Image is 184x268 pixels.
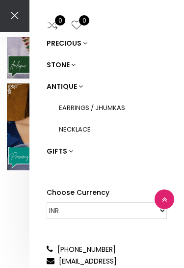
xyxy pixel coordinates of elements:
[47,140,167,162] a: GIFTS
[47,54,167,76] a: STONE
[57,244,116,254] a: [PHONE_NUMBER]
[47,76,167,97] a: ANTIQUE
[59,97,167,119] a: EARRINGS / JHUMKAS
[47,187,109,198] span: Choose Currency
[59,119,167,140] a: NECKLACE
[55,15,65,26] span: 0
[79,15,89,26] span: 0
[47,32,167,54] a: PRECIOUS
[47,18,58,34] a: 0
[71,18,82,34] a: 0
